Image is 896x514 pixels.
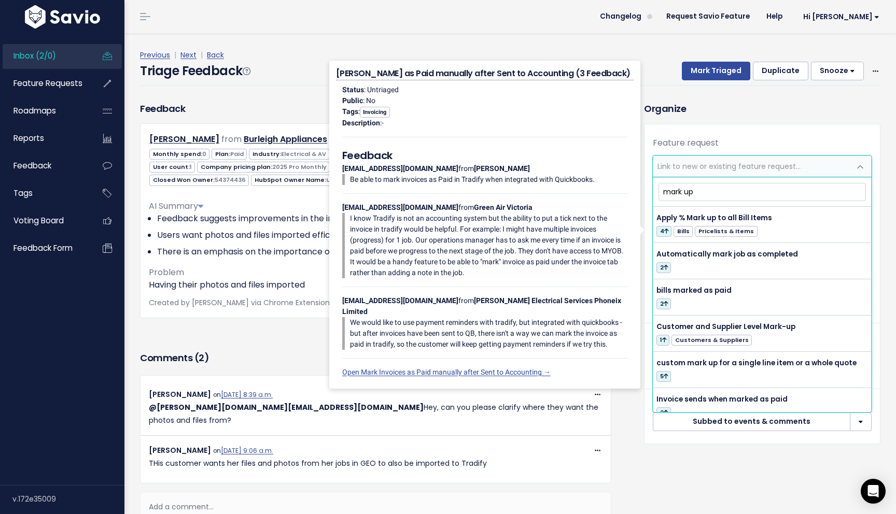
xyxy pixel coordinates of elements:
[3,126,86,150] a: Reports
[13,50,56,61] span: Inbox (2/0)
[213,391,273,399] span: on
[342,148,627,163] h5: Feedback
[249,149,329,160] span: Industry:
[13,105,56,116] span: Roadmaps
[22,5,103,28] img: logo-white.9d6f32f41409.svg
[157,246,603,258] li: There is an emphasis on the importance of seamless import functionality.
[336,80,634,382] div: : Untriaged : No : : from from from
[199,50,205,60] span: |
[600,13,641,20] span: Changelog
[653,412,850,431] button: Subbed to events & comments
[149,457,603,470] p: THis customer wants her files and photos from her jobs in GEO to also be imported to Tradify
[657,161,801,172] span: Link to new or existing feature request...
[342,96,363,105] strong: Public
[326,176,355,184] span: Unknown
[342,85,364,94] strong: Status
[149,297,474,308] span: Created by [PERSON_NAME] via Chrome Extension on |
[861,479,886,504] div: Open Intercom Messenger
[3,99,86,123] a: Roadmaps
[656,358,857,368] span: custom mark up for a single line item or a whole quote
[180,50,197,60] a: Next
[13,160,51,171] span: Feedback
[244,133,327,145] a: Burleigh Appliances
[350,317,627,350] p: We would like to use payment reminders with tradify, but integrated with quickbooks - but after i...
[656,394,788,404] span: Invoice sends when marked as paid
[140,351,611,365] h3: Comments ( )
[190,163,192,171] span: 1
[221,447,273,455] a: [DATE] 9:06 a.m.
[342,107,358,116] strong: Tags
[350,174,627,185] p: Be able to mark invoices as Paid in Tradify when integrated with Quickbooks.
[3,44,86,68] a: Inbox (2/0)
[791,9,888,25] a: Hi [PERSON_NAME]
[758,9,791,24] a: Help
[149,149,209,160] span: Monthly spend:
[474,164,530,173] strong: [PERSON_NAME]
[172,50,178,60] span: |
[342,296,458,305] strong: [EMAIL_ADDRESS][DOMAIN_NAME]
[157,212,603,225] li: Feedback suggests improvements in the import process.
[199,351,204,364] span: 2
[644,102,880,116] h3: Organize
[653,137,719,149] label: Feature request
[207,50,224,60] a: Back
[149,162,195,173] span: User count:
[695,226,757,237] span: Pricelists & Items
[656,249,798,259] span: Automatically mark job as completed
[3,181,86,205] a: Tags
[140,102,185,116] h3: Feedback
[682,62,750,80] button: Mark Triaged
[656,371,671,382] span: 5
[13,133,44,144] span: Reports
[140,50,170,60] a: Previous
[197,162,330,173] span: Company pricing plan:
[149,133,219,145] a: [PERSON_NAME]
[656,262,671,273] span: 2
[342,119,380,127] strong: Description
[251,175,358,185] span: HubSpot Owner Name:
[157,229,603,241] li: Users want photos and files imported efficiently.
[350,213,627,278] p: I know Tradify is not an accounting system but the ability to put a tick next to the invoice in t...
[336,67,634,80] h4: [PERSON_NAME] as Paid manually after Sent to Accounting (3 Feedback)
[212,149,247,160] span: Plan:
[671,335,752,346] span: Customers & Suppliers
[221,391,273,399] a: [DATE] 8:39 a.m.
[803,13,879,21] span: Hi [PERSON_NAME]
[342,296,621,316] strong: [PERSON_NAME] Electrical Services Phoneix Limited
[13,242,73,253] span: Feedback form
[149,266,184,278] span: Problem
[342,203,458,211] strong: [EMAIL_ADDRESS][DOMAIN_NAME]
[342,368,551,376] a: Open Mark Invoices as Paid manually after Sent to Accounting →
[656,285,732,295] span: bills marked as paid
[202,150,206,158] span: 0
[13,188,33,198] span: Tags
[656,298,671,309] span: 2
[382,119,384,127] span: -
[656,322,795,332] span: Customer and Supplier Level Mark-up
[230,150,244,158] span: Paid
[149,402,424,412] span: Albert Ly
[3,236,86,260] a: Feedback form
[658,9,758,24] a: Request Savio Feature
[342,164,458,173] strong: [EMAIL_ADDRESS][DOMAIN_NAME]
[221,133,242,145] span: from
[674,226,693,237] span: Bills
[811,62,864,80] button: Snooze
[149,401,603,427] p: Hey, can you please clarify where they want the photos and files from?
[3,72,86,95] a: Feature Requests
[140,62,250,80] h4: Triage Feedback
[474,203,533,211] strong: Green Air Victoria
[149,389,211,399] span: [PERSON_NAME]
[656,213,772,223] span: Apply % Mark up to all Bill Items
[213,447,273,455] span: on
[656,335,669,346] span: 1
[12,486,124,512] div: v.172e35009
[149,279,603,291] p: Having their photos and files imported
[13,215,64,226] span: Voting Board
[360,107,390,118] span: Invoicing
[3,154,86,178] a: Feedback
[215,176,246,184] span: 54374436
[656,407,671,418] span: 2
[3,209,86,233] a: Voting Board
[13,78,82,89] span: Feature Requests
